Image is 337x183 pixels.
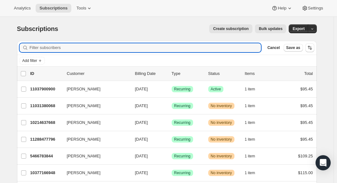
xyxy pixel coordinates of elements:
span: [PERSON_NAME] [67,119,101,126]
p: 10214637668 [30,119,62,126]
span: Add filter [22,58,37,63]
input: Filter subscribers [30,43,261,52]
span: [PERSON_NAME] [67,136,101,143]
span: Subscriptions [39,6,68,11]
span: Active [211,87,221,92]
span: Save as [286,45,300,50]
button: Settings [298,4,327,13]
button: [PERSON_NAME] [63,168,126,178]
span: Recurring [174,87,191,92]
button: 1 item [245,101,262,110]
span: Tools [76,6,86,11]
span: [DATE] [135,137,148,142]
span: [DATE] [135,103,148,108]
button: Create subscription [209,24,252,33]
span: [DATE] [135,120,148,125]
span: Recurring [174,154,191,159]
div: IDCustomerBilling DateTypeStatusItemsTotal [30,70,313,77]
p: Customer [67,70,130,77]
div: 10214637668[PERSON_NAME][DATE]SuccessRecurringWarningNo inventory1 item$95.45 [30,118,313,127]
span: Help [278,6,286,11]
span: Recurring [174,170,191,175]
span: Recurring [174,103,191,108]
p: 11031380068 [30,103,62,109]
div: 11037900900[PERSON_NAME][DATE]SuccessRecurringSuccessActive1 item$95.45 [30,85,313,94]
span: 1 item [245,103,255,108]
span: No inventory [211,170,232,175]
span: 1 item [245,120,255,125]
span: Bulk updates [259,26,282,31]
span: 1 item [245,87,255,92]
button: Save as [284,44,303,52]
p: 5466783844 [30,153,62,159]
span: No inventory [211,103,232,108]
span: [DATE] [135,87,148,91]
button: [PERSON_NAME] [63,84,126,94]
span: No inventory [211,154,232,159]
span: $109.25 [298,154,313,158]
span: Recurring [174,120,191,125]
span: Create subscription [213,26,249,31]
button: 1 item [245,118,262,127]
button: Analytics [10,4,34,13]
div: Open Intercom Messenger [316,155,331,170]
p: 11288477796 [30,136,62,143]
div: Items [245,70,276,77]
div: Type [172,70,203,77]
button: Tools [73,4,96,13]
span: 1 item [245,170,255,175]
span: Analytics [14,6,31,11]
div: 11031380068[PERSON_NAME][DATE]SuccessRecurringWarningNo inventory1 item$95.45 [30,101,313,110]
div: 10377166948[PERSON_NAME][DATE]SuccessRecurringWarningNo inventory1 item$115.00 [30,168,313,177]
span: $95.45 [300,103,313,108]
button: 1 item [245,85,262,94]
div: 5466783844[PERSON_NAME][DATE]SuccessRecurringWarningNo inventory1 item$109.25 [30,152,313,161]
span: [PERSON_NAME] [67,103,101,109]
span: [PERSON_NAME] [67,153,101,159]
button: Sort the results [305,43,314,52]
button: [PERSON_NAME] [63,134,126,144]
button: Subscriptions [36,4,71,13]
span: Recurring [174,137,191,142]
button: 1 item [245,168,262,177]
span: [DATE] [135,170,148,175]
button: Cancel [265,44,282,52]
button: 1 item [245,152,262,161]
span: 1 item [245,154,255,159]
span: [PERSON_NAME] [67,86,101,92]
span: Settings [308,6,323,11]
button: 1 item [245,135,262,144]
div: 11288477796[PERSON_NAME][DATE]SuccessRecurringWarningNo inventory1 item$95.45 [30,135,313,144]
span: $115.00 [298,170,313,175]
span: [PERSON_NAME] [67,170,101,176]
span: $95.45 [300,120,313,125]
span: Subscriptions [17,25,58,32]
span: No inventory [211,137,232,142]
p: ID [30,70,62,77]
span: Cancel [267,45,280,50]
p: Total [304,70,313,77]
span: $95.45 [300,87,313,91]
button: Bulk updates [255,24,286,33]
p: Status [208,70,240,77]
p: Billing Date [135,70,167,77]
button: Add filter [20,57,45,64]
span: 1 item [245,137,255,142]
p: 11037900900 [30,86,62,92]
span: [DATE] [135,154,148,158]
span: Export [293,26,304,31]
button: Export [289,24,308,33]
span: No inventory [211,120,232,125]
button: Help [268,4,296,13]
button: [PERSON_NAME] [63,101,126,111]
span: $95.45 [300,137,313,142]
p: 10377166948 [30,170,62,176]
button: [PERSON_NAME] [63,118,126,128]
button: [PERSON_NAME] [63,151,126,161]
